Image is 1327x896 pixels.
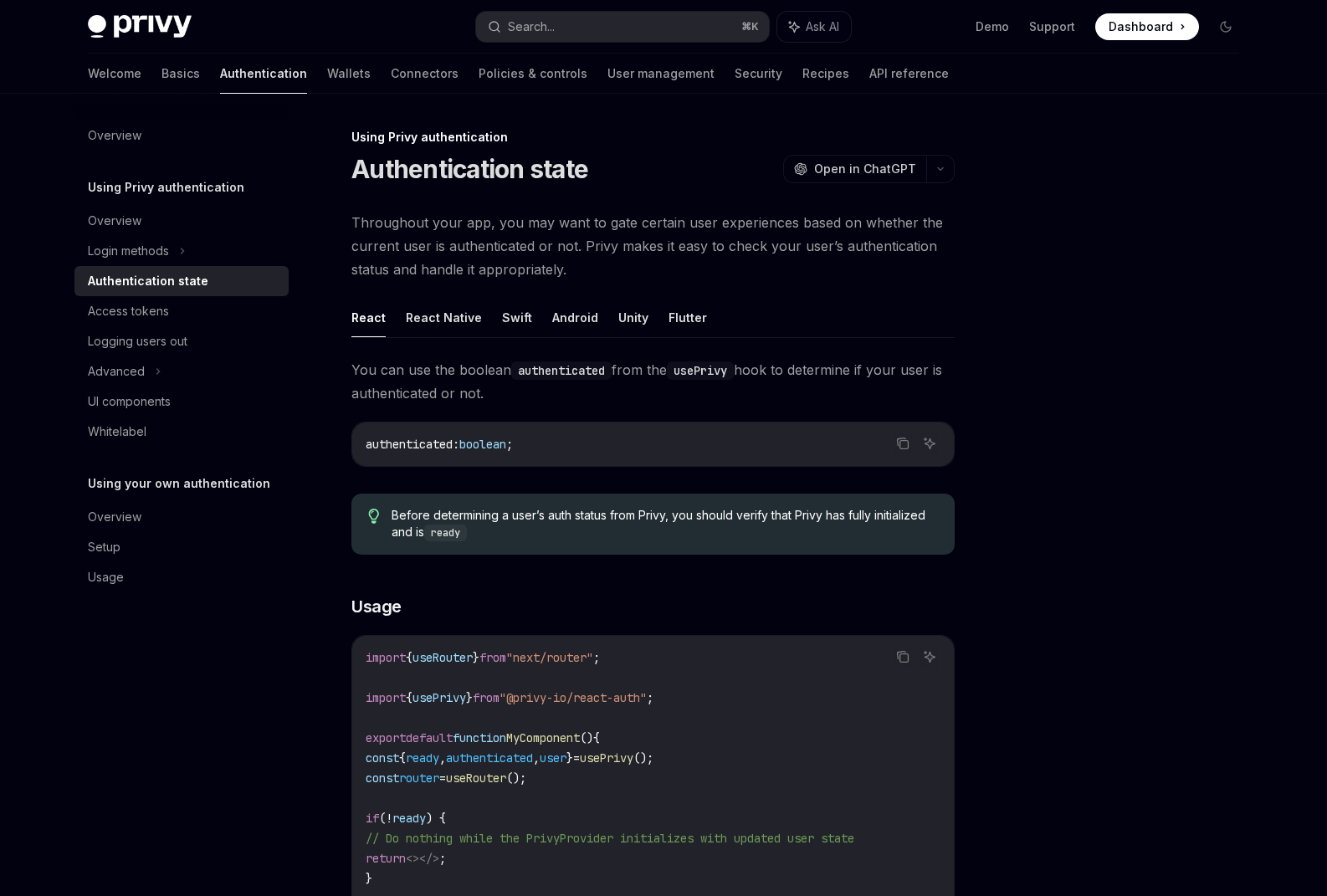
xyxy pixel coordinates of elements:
[476,12,769,42] button: Search...⌘K
[506,650,593,665] span: "next/router"
[540,750,566,765] span: user
[647,690,653,705] span: ;
[892,433,914,454] button: Copy the contents from the code block
[366,730,406,745] span: export
[593,650,600,665] span: ;
[366,650,406,665] span: import
[88,241,169,261] div: Login methods
[386,811,392,826] span: !
[88,507,141,527] div: Overview
[573,750,580,765] span: =
[88,301,169,321] div: Access tokens
[74,266,289,296] a: Authentication state
[802,54,849,94] a: Recipes
[919,433,940,454] button: Ask AI
[618,298,648,337] button: Unity
[88,567,124,587] div: Usage
[220,54,307,94] a: Authentication
[506,437,513,452] span: ;
[735,54,782,94] a: Security
[511,361,612,380] code: authenticated
[439,851,446,866] span: ;
[88,54,141,94] a: Welcome
[667,361,734,380] code: usePrivy
[1095,13,1199,40] a: Dashboard
[506,771,526,786] span: ();
[473,650,479,665] span: }
[391,54,459,94] a: Connectors
[366,851,406,866] span: return
[88,422,146,442] div: Whitelabel
[439,750,446,765] span: ,
[88,474,270,494] h5: Using your own authentication
[351,358,955,405] span: You can use the boolean from the hook to determine if your user is authenticated or not.
[506,730,580,745] span: MyComponent
[426,811,446,826] span: ) {
[74,417,289,447] a: Whitelabel
[607,54,715,94] a: User management
[453,437,459,452] span: :
[814,161,916,177] span: Open in ChatGPT
[88,177,244,197] h5: Using Privy authentication
[366,871,372,886] span: }
[406,650,412,665] span: {
[351,298,386,337] button: React
[161,54,200,94] a: Basics
[424,525,467,541] code: ready
[669,298,707,337] button: Flutter
[439,771,446,786] span: =
[88,211,141,231] div: Overview
[366,750,399,765] span: const
[406,298,482,337] button: React Native
[500,690,647,705] span: "@privy-io/react-auth"
[593,730,600,745] span: {
[351,595,402,618] span: Usage
[351,154,588,184] h1: Authentication state
[869,54,949,94] a: API reference
[580,730,593,745] span: ()
[412,690,466,705] span: usePrivy
[1212,13,1239,40] button: Toggle dark mode
[406,851,439,866] span: <></>
[508,17,555,37] div: Search...
[88,271,208,291] div: Authentication state
[777,12,851,42] button: Ask AI
[74,532,289,562] a: Setup
[406,730,453,745] span: default
[741,20,759,33] span: ⌘ K
[566,750,573,765] span: }
[88,15,192,38] img: dark logo
[392,811,426,826] span: ready
[351,211,955,281] span: Throughout your app, you may want to gate certain user experiences based on whether the current u...
[74,120,289,151] a: Overview
[88,361,145,381] div: Advanced
[327,54,371,94] a: Wallets
[473,690,500,705] span: from
[74,296,289,326] a: Access tokens
[88,331,187,351] div: Logging users out
[633,750,653,765] span: ();
[533,750,540,765] span: ,
[74,326,289,356] a: Logging users out
[502,298,532,337] button: Swift
[366,811,379,826] span: if
[892,646,914,668] button: Copy the contents from the code block
[806,18,839,35] span: Ask AI
[479,650,506,665] span: from
[399,771,439,786] span: router
[88,392,171,412] div: UI components
[366,771,399,786] span: const
[783,155,926,183] button: Open in ChatGPT
[88,125,141,146] div: Overview
[74,387,289,417] a: UI components
[446,771,506,786] span: useRouter
[392,507,938,541] span: Before determining a user’s auth status from Privy, you should verify that Privy has fully initia...
[919,646,940,668] button: Ask AI
[88,537,120,557] div: Setup
[466,690,473,705] span: }
[74,502,289,532] a: Overview
[479,54,587,94] a: Policies & controls
[366,690,406,705] span: import
[1109,18,1173,35] span: Dashboard
[74,562,289,592] a: Usage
